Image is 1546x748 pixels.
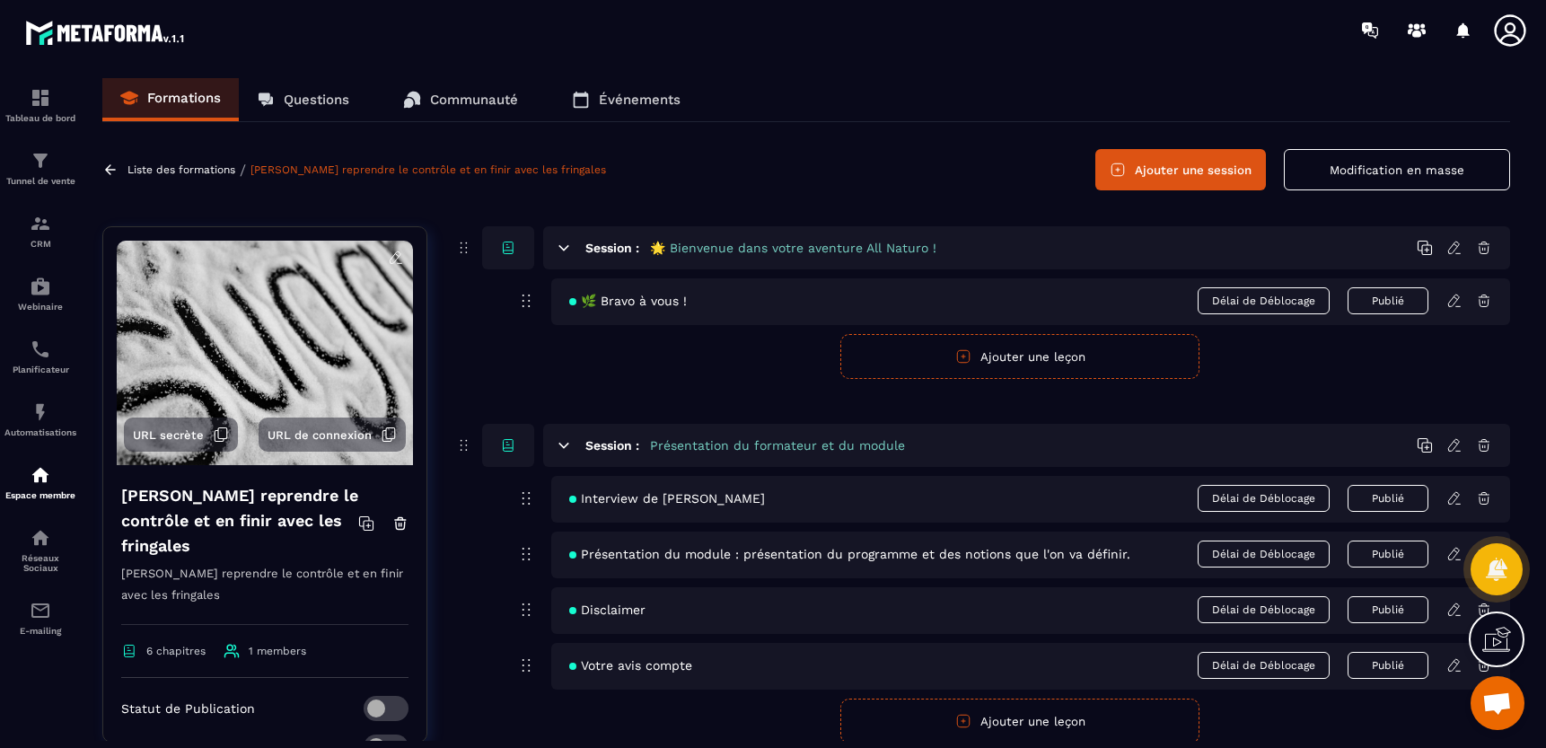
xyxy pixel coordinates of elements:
button: Publié [1348,287,1428,314]
img: background [117,241,413,465]
p: Planificateur [4,365,76,374]
a: Événements [554,78,698,121]
p: Espace membre [4,490,76,500]
p: Statut de Publication [121,701,255,716]
span: Interview de [PERSON_NAME] [569,491,765,506]
button: Ajouter une leçon [840,334,1199,379]
p: Tunnel de vente [4,176,76,186]
a: social-networksocial-networkRéseaux Sociaux [4,514,76,586]
img: email [30,600,51,621]
p: Webinaire [4,302,76,312]
a: formationformationTableau de bord [4,74,76,136]
h5: 🌟 Bienvenue dans votre aventure All Naturo ! [650,239,936,257]
img: automations [30,401,51,423]
img: social-network [30,527,51,549]
img: scheduler [30,339,51,360]
span: / [240,162,246,179]
button: Modification en masse [1284,149,1510,190]
a: automationsautomationsAutomatisations [4,388,76,451]
button: URL de connexion [259,418,406,452]
p: E-mailing [4,626,76,636]
p: [PERSON_NAME] reprendre le contrôle et en finir avec les fringales [121,563,408,625]
span: Votre avis compte [569,658,692,673]
img: formation [30,150,51,172]
a: Liste des formations [127,163,235,176]
span: Présentation du module : présentation du programme et des notions que l'on va définir. [569,547,1130,561]
a: formationformationTunnel de vente [4,136,76,199]
img: logo [25,16,187,48]
p: Tableau de bord [4,113,76,123]
span: 6 chapitres [146,645,206,657]
button: Publié [1348,596,1428,623]
button: URL secrète [124,418,238,452]
span: 1 members [249,645,306,657]
span: Délai de Déblocage [1198,596,1330,623]
button: Ajouter une session [1095,149,1266,190]
h5: Présentation du formateur et du module [650,436,905,454]
span: Délai de Déblocage [1198,541,1330,568]
img: formation [30,213,51,234]
a: Communauté [385,78,536,121]
p: Réseaux Sociaux [4,553,76,573]
h4: [PERSON_NAME] reprendre le contrôle et en finir avec les fringales [121,483,358,559]
h6: Session : [585,241,639,255]
h6: Session : [585,438,639,453]
button: Publié [1348,485,1428,512]
button: Ajouter une leçon [840,699,1199,744]
a: automationsautomationsWebinaire [4,262,76,325]
p: CRM [4,239,76,249]
span: Délai de Déblocage [1198,287,1330,314]
img: automations [30,464,51,486]
p: Questions [284,92,349,108]
span: 🌿 Bravo à vous ! [569,294,687,308]
p: Formations [147,90,221,106]
p: Communauté [430,92,518,108]
a: schedulerschedulerPlanificateur [4,325,76,388]
p: Événements [599,92,681,108]
span: Disclaimer [569,603,646,617]
button: Publié [1348,541,1428,568]
img: automations [30,276,51,297]
img: formation [30,87,51,109]
a: Questions [239,78,367,121]
a: [PERSON_NAME] reprendre le contrôle et en finir avec les fringales [250,163,606,176]
a: emailemailE-mailing [4,586,76,649]
span: Délai de Déblocage [1198,652,1330,679]
span: URL de connexion [268,428,372,442]
span: Délai de Déblocage [1198,485,1330,512]
a: automationsautomationsEspace membre [4,451,76,514]
span: URL secrète [133,428,204,442]
p: Automatisations [4,427,76,437]
a: Formations [102,78,239,121]
a: Ouvrir le chat [1471,676,1524,730]
a: formationformationCRM [4,199,76,262]
button: Publié [1348,652,1428,679]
